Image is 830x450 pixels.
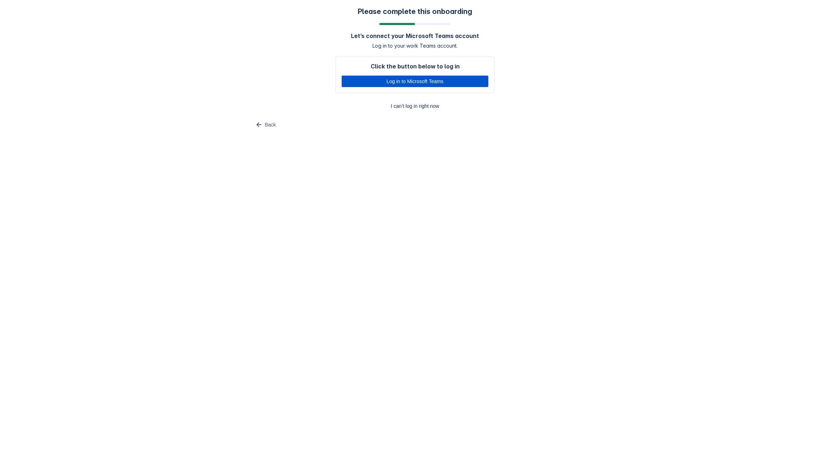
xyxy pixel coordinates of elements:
span: I can’t log in right now [340,100,490,112]
button: Log in to Microsoft Teams [342,76,488,87]
span: Back [265,119,276,130]
span: Log in to Microsoft Teams [346,76,484,87]
button: Back [250,119,280,130]
h4: Click the button below to log in [371,63,460,70]
h3: Please complete this onboarding [358,7,472,16]
button: I can’t log in right now [336,100,494,112]
span: Log in to your work Teams account. [372,42,458,49]
h4: Let’s connect your Microsoft Teams account [351,32,479,39]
